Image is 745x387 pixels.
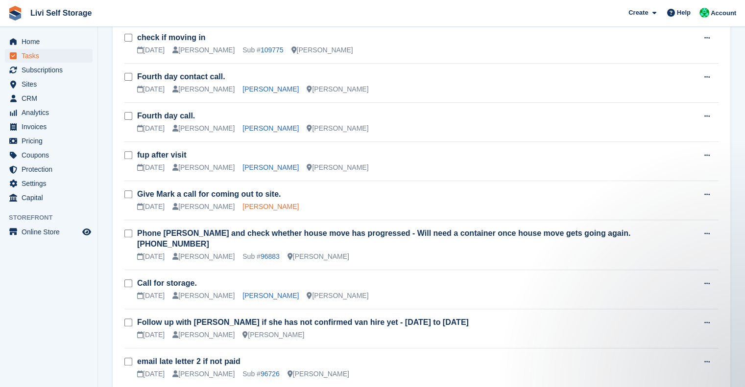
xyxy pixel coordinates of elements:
div: [PERSON_NAME] [172,291,235,301]
a: [PERSON_NAME] [242,124,299,132]
a: menu [5,63,93,77]
div: [DATE] [137,123,165,134]
a: Preview store [81,226,93,238]
span: Settings [22,177,80,190]
span: Storefront [9,213,97,223]
img: Joe Robertson [699,8,709,18]
div: [PERSON_NAME] [307,84,368,94]
a: menu [5,106,93,119]
span: Tasks [22,49,80,63]
div: [DATE] [137,291,165,301]
div: [PERSON_NAME] [172,251,235,262]
div: [PERSON_NAME] [172,369,235,379]
span: Subscriptions [22,63,80,77]
a: Call for storage. [137,279,197,287]
span: Analytics [22,106,80,119]
span: Home [22,35,80,48]
a: 109775 [261,46,284,54]
span: CRM [22,91,80,105]
a: menu [5,49,93,63]
div: [PERSON_NAME] [307,162,368,173]
div: Sub # [242,45,283,55]
a: menu [5,148,93,162]
div: [PERSON_NAME] [172,123,235,134]
span: Create [628,8,648,18]
span: Capital [22,191,80,205]
div: [PERSON_NAME] [172,84,235,94]
div: [PERSON_NAME] [291,45,353,55]
a: menu [5,225,93,239]
a: menu [5,120,93,134]
a: [PERSON_NAME] [242,163,299,171]
div: [PERSON_NAME] [307,291,368,301]
div: [PERSON_NAME] [288,369,349,379]
div: Sub # [242,369,280,379]
span: Sites [22,77,80,91]
a: email late letter 2 if not paid [137,357,240,365]
a: fup after visit [137,151,186,159]
div: [DATE] [137,251,165,262]
div: [DATE] [137,202,165,212]
a: menu [5,191,93,205]
a: [PERSON_NAME] [242,292,299,299]
div: [PERSON_NAME] [172,330,235,340]
a: Follow up with [PERSON_NAME] if she has not confirmed van hire yet - [DATE] to [DATE] [137,318,469,326]
a: Fourth day call. [137,112,195,120]
a: 96726 [261,370,280,378]
div: [DATE] [137,45,165,55]
a: 96883 [261,252,280,260]
a: menu [5,134,93,148]
a: menu [5,177,93,190]
div: [PERSON_NAME] [172,162,235,173]
div: [PERSON_NAME] [307,123,368,134]
a: Livi Self Storage [26,5,96,21]
div: [DATE] [137,84,165,94]
a: menu [5,91,93,105]
span: Pricing [22,134,80,148]
div: [DATE] [137,162,165,173]
a: [PERSON_NAME] [242,203,299,210]
a: [PERSON_NAME] [242,85,299,93]
span: Help [677,8,691,18]
a: Phone [PERSON_NAME] and check whether house move has progressed - Will need a container once hous... [137,229,630,248]
div: [DATE] [137,330,165,340]
span: Online Store [22,225,80,239]
div: [PERSON_NAME] [172,202,235,212]
span: Protection [22,162,80,176]
a: Give Mark a call for coming out to site. [137,190,281,198]
a: menu [5,35,93,48]
div: [PERSON_NAME] [172,45,235,55]
img: stora-icon-8386f47178a22dfd0bd8f6a31ec36ba5ce8667c1dd55bd0f319d3a0aa187defe.svg [8,6,23,21]
a: Fourth day contact call. [137,72,225,81]
a: menu [5,77,93,91]
span: Account [711,8,736,18]
span: Coupons [22,148,80,162]
div: [PERSON_NAME] [288,251,349,262]
a: check if moving in [137,33,206,42]
a: menu [5,162,93,176]
div: [DATE] [137,369,165,379]
span: Invoices [22,120,80,134]
div: Sub # [242,251,280,262]
div: [PERSON_NAME] [242,330,304,340]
